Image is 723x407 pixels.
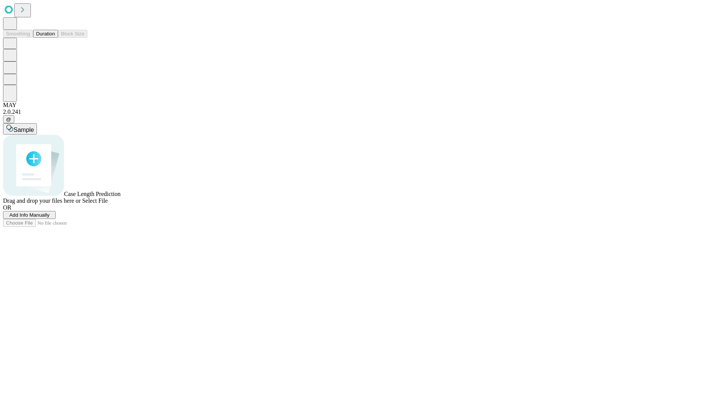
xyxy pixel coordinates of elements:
[58,30,87,38] button: Block Size
[3,123,37,135] button: Sample
[82,197,108,204] span: Select File
[3,30,33,38] button: Smoothing
[14,127,34,133] span: Sample
[3,211,56,219] button: Add Info Manually
[3,102,720,109] div: MAY
[3,197,81,204] span: Drag and drop your files here or
[6,116,11,122] span: @
[3,109,720,115] div: 2.0.241
[3,115,14,123] button: @
[9,212,50,218] span: Add Info Manually
[3,204,11,211] span: OR
[64,191,120,197] span: Case Length Prediction
[33,30,58,38] button: Duration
